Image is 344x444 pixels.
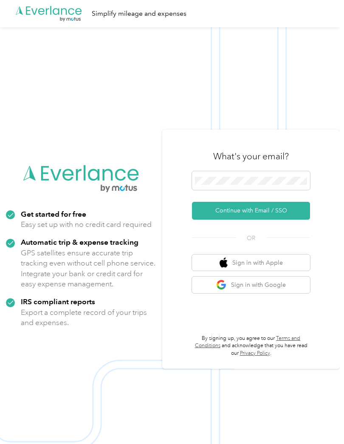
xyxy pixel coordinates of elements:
button: Continue with Email / SSO [192,202,310,220]
button: apple logoSign in with Apple [192,255,310,271]
p: Export a complete record of your trips and expenses. [21,307,156,328]
p: Easy set up with no credit card required [21,219,152,230]
strong: Automatic trip & expense tracking [21,238,138,246]
strong: Get started for free [21,209,86,218]
button: google logoSign in with Google [192,277,310,293]
img: google logo [216,280,227,290]
p: By signing up, you agree to our and acknowledge that you have read our . [192,335,310,357]
span: OR [236,234,266,243]
img: apple logo [220,257,228,268]
a: Privacy Policy [240,350,270,356]
p: GPS satellites ensure accurate trip tracking even without cell phone service. Integrate your bank... [21,248,156,289]
h3: What's your email? [213,150,289,162]
div: Simplify mileage and expenses [92,8,186,19]
strong: IRS compliant reports [21,297,95,306]
a: Terms and Conditions [195,335,301,349]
